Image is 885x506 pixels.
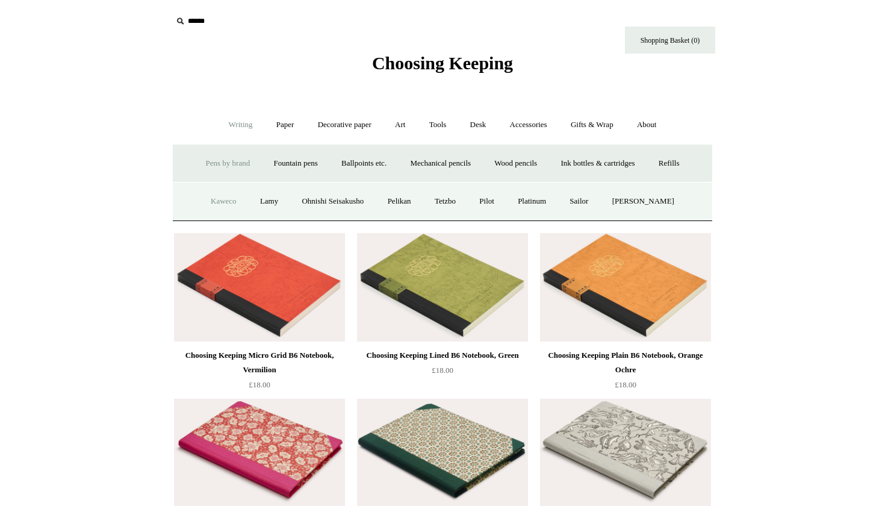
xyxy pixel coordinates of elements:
[468,186,505,217] a: Pilot
[399,148,482,180] a: Mechanical pencils
[601,186,685,217] a: [PERSON_NAME]
[648,148,691,180] a: Refills
[377,186,422,217] a: Pelikan
[265,109,305,141] a: Paper
[262,148,328,180] a: Fountain pens
[249,380,270,389] span: £18.00
[174,233,345,342] a: Choosing Keeping Micro Grid B6 Notebook, Vermilion Choosing Keeping Micro Grid B6 Notebook, Vermi...
[543,348,708,377] div: Choosing Keeping Plain B6 Notebook, Orange Ochre
[432,366,453,375] span: £18.00
[625,27,715,54] a: Shopping Basket (0)
[360,348,525,363] div: Choosing Keeping Lined B6 Notebook, Green
[331,148,397,180] a: Ballpoints etc.
[357,233,528,342] a: Choosing Keeping Lined B6 Notebook, Green Choosing Keeping Lined B6 Notebook, Green
[418,109,458,141] a: Tools
[540,233,711,342] img: Choosing Keeping Plain B6 Notebook, Orange Ochre
[626,109,668,141] a: About
[459,109,497,141] a: Desk
[559,186,599,217] a: Sailor
[424,186,467,217] a: Tetzbo
[483,148,548,180] a: Wood pencils
[372,53,513,73] span: Choosing Keeping
[499,109,558,141] a: Accessories
[357,233,528,342] img: Choosing Keeping Lined B6 Notebook, Green
[357,348,528,398] a: Choosing Keeping Lined B6 Notebook, Green £18.00
[507,186,557,217] a: Platinum
[249,186,289,217] a: Lamy
[291,186,374,217] a: Ohnishi Seisakusho
[174,233,345,342] img: Choosing Keeping Micro Grid B6 Notebook, Vermilion
[615,380,636,389] span: £18.00
[540,348,711,398] a: Choosing Keeping Plain B6 Notebook, Orange Ochre £18.00
[560,109,624,141] a: Gifts & Wrap
[218,109,264,141] a: Writing
[372,63,513,71] a: Choosing Keeping
[174,348,345,398] a: Choosing Keeping Micro Grid B6 Notebook, Vermilion £18.00
[195,148,261,180] a: Pens by brand
[550,148,645,180] a: Ink bottles & cartridges
[307,109,382,141] a: Decorative paper
[200,186,247,217] a: Kaweco
[540,233,711,342] a: Choosing Keeping Plain B6 Notebook, Orange Ochre Choosing Keeping Plain B6 Notebook, Orange Ochre
[384,109,416,141] a: Art
[177,348,342,377] div: Choosing Keeping Micro Grid B6 Notebook, Vermilion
